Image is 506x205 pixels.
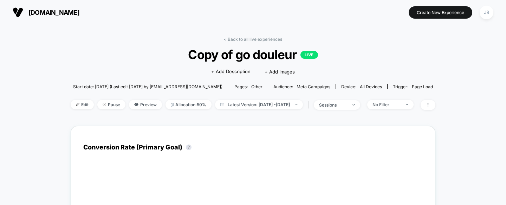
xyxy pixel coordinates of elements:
[220,103,224,106] img: calendar
[97,100,125,109] span: Pause
[28,9,79,16] span: [DOMAIN_NAME]
[273,84,330,89] div: Audience:
[319,102,347,108] div: sessions
[13,7,23,18] img: Visually logo
[352,104,355,105] img: end
[103,103,106,106] img: end
[409,6,472,19] button: Create New Experience
[306,100,314,110] span: |
[297,84,330,89] span: Meta campaigns
[83,143,195,151] div: Conversion Rate (Primary Goal)
[166,100,212,109] span: Allocation: 50%
[372,102,401,107] div: No Filter
[11,7,82,18] button: [DOMAIN_NAME]
[393,84,433,89] div: Trigger:
[129,100,162,109] span: Preview
[76,103,79,106] img: edit
[478,5,495,20] button: JB
[171,103,174,107] img: rebalance
[406,104,408,105] img: end
[295,104,298,105] img: end
[73,84,222,89] span: Start date: [DATE] (Last edit [DATE] by [EMAIL_ADDRESS][DOMAIN_NAME])
[234,84,262,89] div: Pages:
[211,68,251,75] span: + Add Description
[360,84,382,89] span: all devices
[336,84,387,89] span: Device:
[186,145,192,150] button: ?
[265,69,295,75] span: + Add Images
[71,100,94,109] span: Edit
[251,84,262,89] span: other
[224,37,282,42] a: < Back to all live experiences
[300,51,318,59] p: LIVE
[480,6,493,19] div: JB
[412,84,433,89] span: Page Load
[215,100,303,109] span: Latest Version: [DATE] - [DATE]
[89,47,417,62] span: Copy of go douleur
